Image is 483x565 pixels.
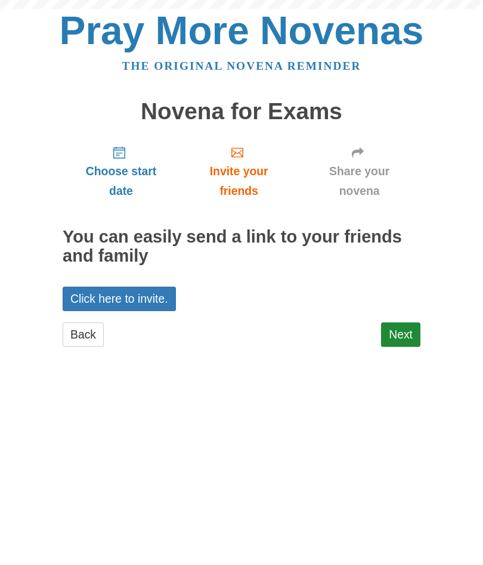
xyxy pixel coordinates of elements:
span: Invite your friends [191,162,286,201]
a: Choose start date [63,136,179,207]
a: Back [63,322,104,347]
a: Pray More Novenas [60,8,424,52]
a: Click here to invite. [63,287,176,311]
span: Choose start date [75,162,168,201]
a: Next [381,322,420,347]
h2: You can easily send a link to your friends and family [63,228,420,266]
a: Invite your friends [179,136,298,207]
span: Share your novena [310,162,408,201]
h1: Novena for Exams [63,99,420,125]
a: Share your novena [298,136,420,207]
a: The original novena reminder [122,60,361,72]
